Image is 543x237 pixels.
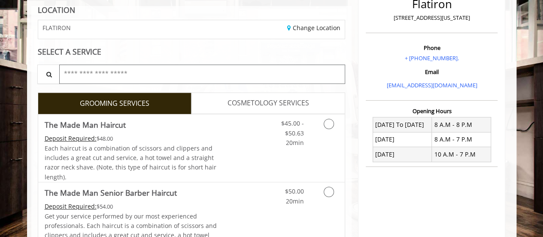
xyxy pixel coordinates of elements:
div: SELECT A SERVICE [38,48,346,56]
span: 20min [285,139,303,147]
span: This service needs some Advance to be paid before we block your appointment [45,134,97,142]
td: [DATE] To [DATE] [373,117,432,132]
b: The Made Man Senior Barber Haircut [45,187,177,199]
h3: Email [368,69,495,75]
span: COSMETOLOGY SERVICES [228,98,309,109]
td: 8 A.M - 7 P.M [432,132,491,147]
div: $48.00 [45,134,217,143]
span: FLATIRON [42,25,71,31]
p: [STREET_ADDRESS][US_STATE] [368,13,495,22]
td: [DATE] [373,132,432,147]
div: $54.00 [45,202,217,211]
span: $45.00 - $50.63 [281,119,303,137]
span: 20min [285,197,303,205]
b: The Made Man Haircut [45,119,126,131]
h3: Phone [368,45,495,51]
span: This service needs some Advance to be paid before we block your appointment [45,202,97,210]
td: [DATE] [373,147,432,162]
span: $50.00 [285,187,303,195]
span: GROOMING SERVICES [80,98,149,109]
td: 10 A.M - 7 P.M [432,147,491,162]
a: [EMAIL_ADDRESS][DOMAIN_NAME] [386,81,477,89]
h3: Opening Hours [366,108,497,114]
button: Service Search [37,65,60,84]
a: Change Location [287,24,340,32]
a: + [PHONE_NUMBER]. [405,54,459,62]
td: 8 A.M - 8 P.M [432,117,491,132]
b: LOCATION [38,5,75,15]
span: Each haircut is a combination of scissors and clippers and includes a great cut and service, a ho... [45,144,216,181]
